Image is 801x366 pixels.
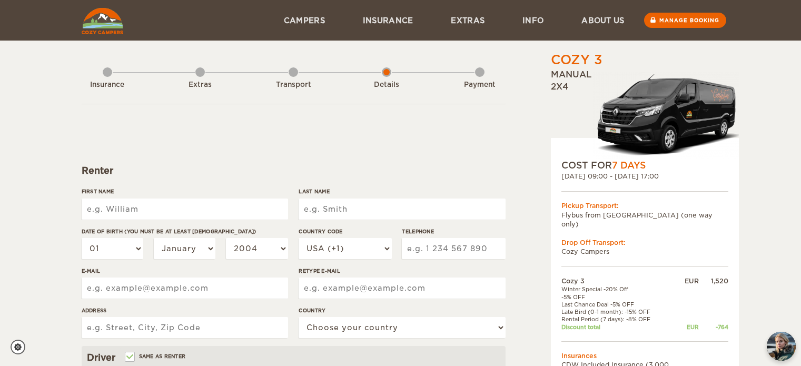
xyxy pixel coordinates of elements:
td: Discount total [561,323,685,331]
div: Driver [87,351,500,364]
div: -764 [699,323,728,331]
div: Renter [82,164,506,177]
label: First Name [82,187,288,195]
label: Same as renter [126,351,186,361]
label: Date of birth (You must be at least [DEMOGRAPHIC_DATA]) [82,227,288,235]
td: Winter Special -20% Off [561,285,685,293]
img: Freyja at Cozy Campers [767,332,796,361]
label: E-mail [82,267,288,275]
label: Country [299,306,505,314]
td: Flybus from [GEOGRAPHIC_DATA] (one way only) [561,211,728,229]
label: Country Code [299,227,391,235]
div: [DATE] 09:00 - [DATE] 17:00 [561,172,728,181]
td: Late Bird (0-1 month): -15% OFF [561,308,685,315]
div: Details [358,80,416,90]
input: Same as renter [126,354,133,361]
label: Telephone [402,227,505,235]
input: e.g. example@example.com [299,278,505,299]
input: e.g. William [82,199,288,220]
input: e.g. Smith [299,199,505,220]
td: Cozy Campers [561,247,728,256]
td: Rental Period (7 days): -8% OFF [561,315,685,323]
input: e.g. example@example.com [82,278,288,299]
input: e.g. Street, City, Zip Code [82,317,288,338]
div: Drop Off Transport: [561,238,728,247]
div: Pickup Transport: [561,201,728,210]
div: Payment [451,80,509,90]
div: Insurance [78,80,136,90]
div: Extras [171,80,229,90]
img: Langur-m-c-logo-2.png [593,72,739,159]
td: Cozy 3 [561,276,685,285]
div: Cozy 3 [551,51,602,69]
label: Address [82,306,288,314]
a: Cookie settings [11,340,32,354]
div: EUR [685,276,699,285]
button: chat-button [767,332,796,361]
td: -5% OFF [561,293,685,301]
td: Insurances [561,351,728,360]
div: COST FOR [561,159,728,172]
div: 1,520 [699,276,728,285]
div: Transport [264,80,322,90]
label: Last Name [299,187,505,195]
td: Last Chance Deal -5% OFF [561,301,685,308]
a: Manage booking [644,13,726,28]
label: Retype E-mail [299,267,505,275]
input: e.g. 1 234 567 890 [402,238,505,259]
div: EUR [685,323,699,331]
img: Cozy Campers [82,8,123,34]
span: 7 Days [612,160,646,171]
div: Manual 2x4 [551,69,739,159]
